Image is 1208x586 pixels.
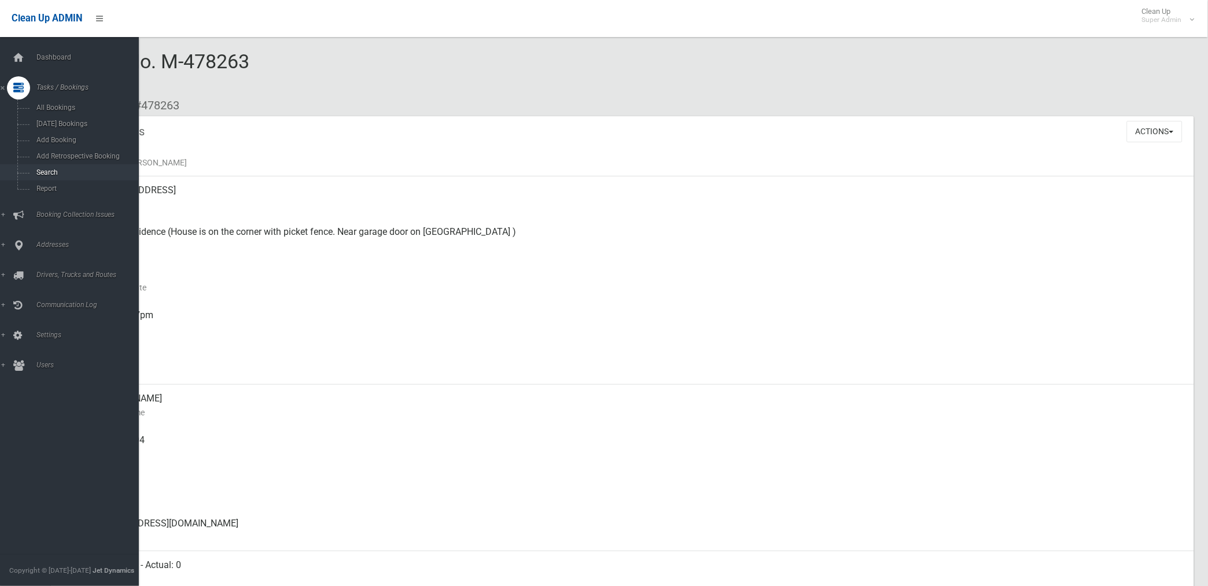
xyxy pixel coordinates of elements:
[93,447,1185,461] small: Mobile
[33,53,149,61] span: Dashboard
[33,241,149,249] span: Addresses
[93,343,1185,385] div: [DATE]
[93,322,1185,336] small: Collected At
[33,271,149,279] span: Drivers, Trucks and Routes
[93,530,1185,544] small: Email
[33,168,139,176] span: Search
[93,572,1185,586] small: Items
[93,468,1185,510] div: None given
[1136,7,1194,24] span: Clean Up
[51,510,1194,551] a: [EMAIL_ADDRESS][DOMAIN_NAME]Email
[12,13,82,24] span: Clean Up ADMIN
[93,406,1185,419] small: Contact Name
[93,301,1185,343] div: [DATE] 2:57pm
[93,385,1185,426] div: [PERSON_NAME]
[33,331,149,339] span: Settings
[33,185,139,193] span: Report
[93,510,1185,551] div: [EMAIL_ADDRESS][DOMAIN_NAME]
[33,83,149,91] span: Tasks / Bookings
[33,120,139,128] span: [DATE] Bookings
[93,176,1185,218] div: [STREET_ADDRESS]
[93,156,1185,169] small: Name of [PERSON_NAME]
[93,239,1185,253] small: Pickup Point
[93,281,1185,294] small: Collection Date
[33,104,139,112] span: All Bookings
[9,566,91,574] span: Copyright © [DATE]-[DATE]
[93,260,1185,301] div: [DATE]
[33,152,139,160] span: Add Retrospective Booking
[33,136,139,144] span: Add Booking
[33,361,149,369] span: Users
[93,566,134,574] strong: Jet Dynamics
[1127,121,1183,142] button: Actions
[33,211,149,219] span: Booking Collection Issues
[93,489,1185,503] small: Landline
[33,301,149,309] span: Communication Log
[126,95,179,116] li: #478263
[93,364,1185,378] small: Zone
[51,50,249,95] span: Booking No. M-478263
[1142,16,1182,24] small: Super Admin
[93,426,1185,468] div: 0412009804
[93,218,1185,260] div: Side of Residence (House is on the corner with picket fence. Near garage door on [GEOGRAPHIC_DATA] )
[93,197,1185,211] small: Address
